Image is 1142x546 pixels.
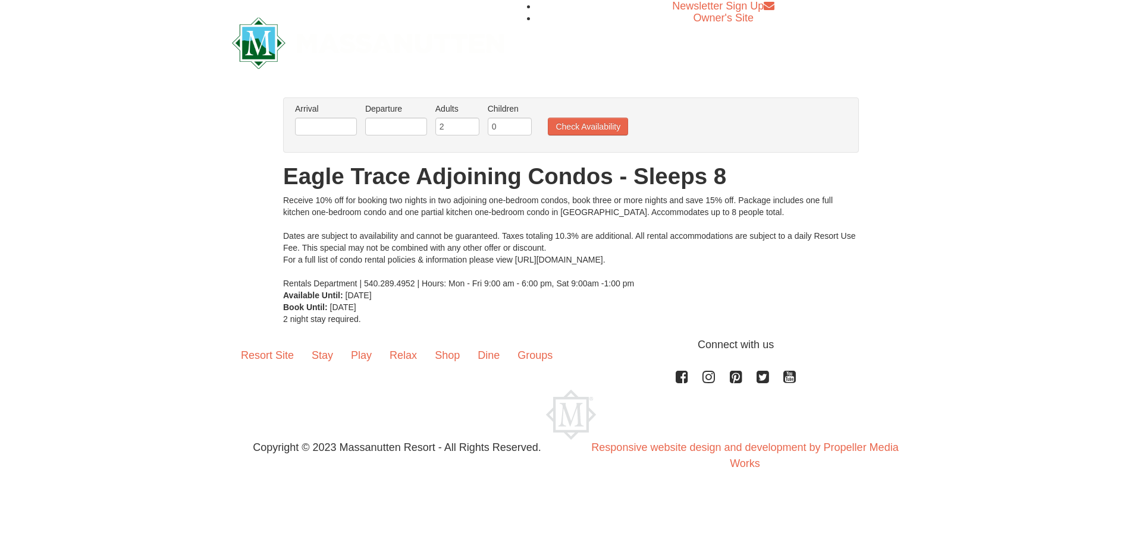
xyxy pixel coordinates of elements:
div: Receive 10% off for booking two nights in two adjoining one-bedroom condos, book three or more ni... [283,194,859,289]
a: Responsive website design and development by Propeller Media Works [591,441,898,469]
a: Owner's Site [694,12,754,24]
span: [DATE] [330,302,356,312]
a: Stay [303,337,342,374]
a: Groups [509,337,561,374]
a: Shop [426,337,469,374]
span: [DATE] [346,291,372,300]
a: Massanutten Resort [232,27,504,55]
label: Departure [365,103,427,115]
h1: Eagle Trace Adjoining Condos - Sleeps 8 [283,165,859,188]
a: Resort Site [232,337,303,374]
label: Arrival [295,103,357,115]
img: Massanutten Resort Logo [232,17,504,69]
a: Relax [381,337,426,374]
strong: Book Until: [283,302,328,312]
p: Connect with us [232,337,910,353]
span: 2 night stay required. [283,314,361,324]
label: Adults [435,103,479,115]
a: Play [342,337,381,374]
button: Check Availability [548,118,628,135]
strong: Available Until: [283,291,343,300]
img: Massanutten Resort Logo [546,390,596,440]
a: Dine [469,337,509,374]
label: Children [488,103,532,115]
p: Copyright © 2023 Massanutten Resort - All Rights Reserved. [223,440,571,456]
